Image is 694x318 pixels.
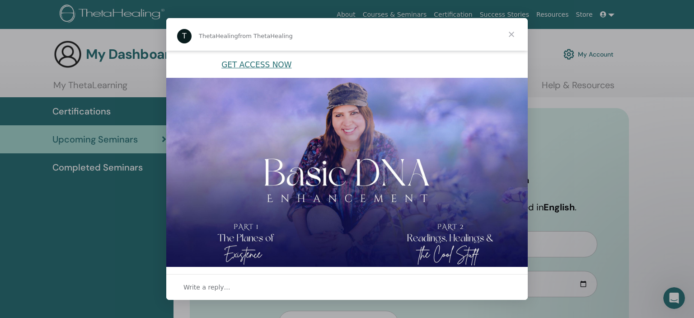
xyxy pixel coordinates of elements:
[238,33,293,39] span: from ThetaHealing
[495,18,528,51] span: Close
[183,281,230,293] span: Write a reply…
[221,60,291,69] a: GET ACCESS NOW
[199,33,238,39] span: ThetaHealing
[166,274,528,300] div: Open conversation and reply
[177,29,192,43] div: Profile image for ThetaHealing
